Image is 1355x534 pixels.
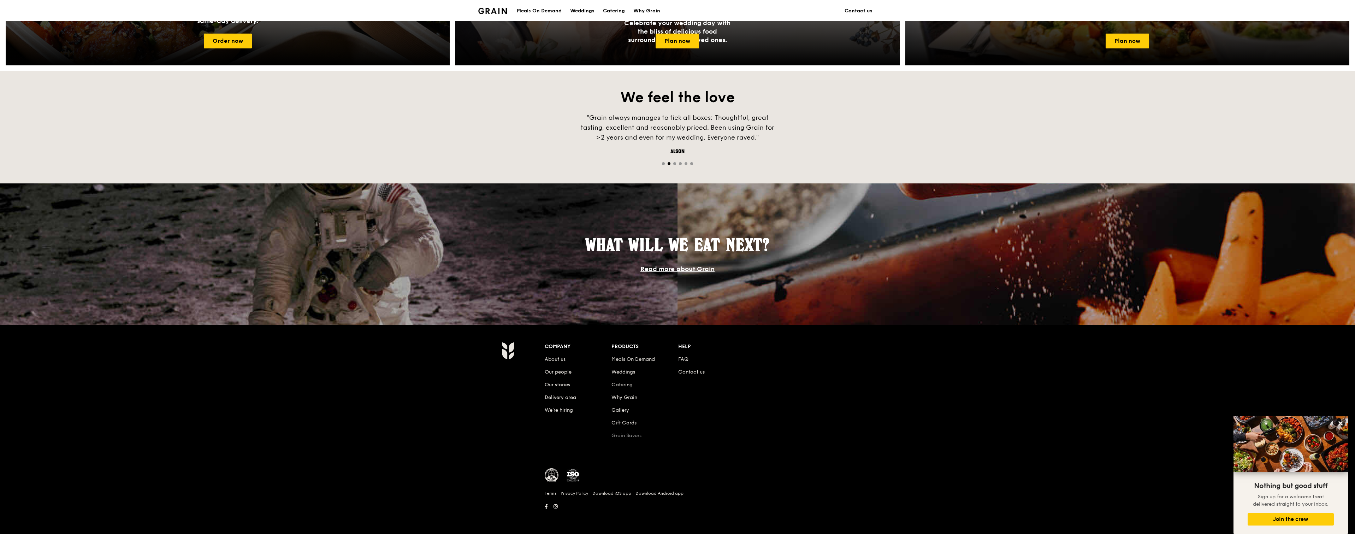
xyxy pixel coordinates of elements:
a: Catering [599,0,629,22]
div: Catering [603,0,625,22]
a: Our stories [545,382,570,388]
a: Our people [545,369,572,375]
div: "Grain always manages to tick all boxes: Thoughtful, great tasting, excellent and reasonably pric... [572,113,783,142]
a: Contact us [678,369,705,375]
img: Grain [502,342,514,359]
span: Sign up for a welcome treat delivered straight to your inbox. [1253,494,1329,507]
a: Catering [611,382,633,388]
span: Celebrate your wedding day with the bliss of delicious food surrounded by your loved ones. [624,19,730,44]
a: Order now [204,34,252,48]
span: Go to slide 5 [685,162,687,165]
img: Grain [478,8,507,14]
div: Products [611,342,678,352]
a: Download iOS app [592,491,631,496]
a: Plan now [1106,34,1149,48]
a: Read more about Grain [640,265,715,273]
span: Go to slide 4 [679,162,682,165]
a: Weddings [611,369,635,375]
a: FAQ [678,356,688,362]
a: Contact us [840,0,877,22]
a: We’re hiring [545,407,573,413]
a: About us [545,356,566,362]
span: Nothing but good stuff [1254,482,1327,490]
a: Privacy Policy [561,491,588,496]
span: Go to slide 1 [662,162,665,165]
a: Plan now [656,34,699,48]
span: Go to slide 2 [668,162,670,165]
div: Help [678,342,745,352]
h6: Revision [474,511,881,517]
img: DSC07876-Edit02-Large.jpeg [1233,416,1348,472]
div: Alson [572,148,783,155]
a: Gift Cards [611,420,637,426]
img: MUIS Halal Certified [545,468,559,482]
span: Go to slide 6 [690,162,693,165]
button: Close [1335,418,1346,429]
a: Gallery [611,407,629,413]
div: Weddings [570,0,594,22]
button: Join the crew [1248,513,1334,526]
a: Meals On Demand [611,356,655,362]
a: Weddings [566,0,599,22]
img: ISO Certified [566,468,580,482]
div: Company [545,342,611,352]
a: Why Grain [629,0,664,22]
a: Delivery area [545,394,576,400]
div: Meals On Demand [517,0,562,22]
a: Grain Savers [611,433,641,439]
span: Go to slide 3 [673,162,676,165]
span: What will we eat next? [585,235,770,255]
a: Download Android app [635,491,684,496]
a: Why Grain [611,394,637,400]
a: Terms [545,491,556,496]
div: Why Grain [633,0,660,22]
